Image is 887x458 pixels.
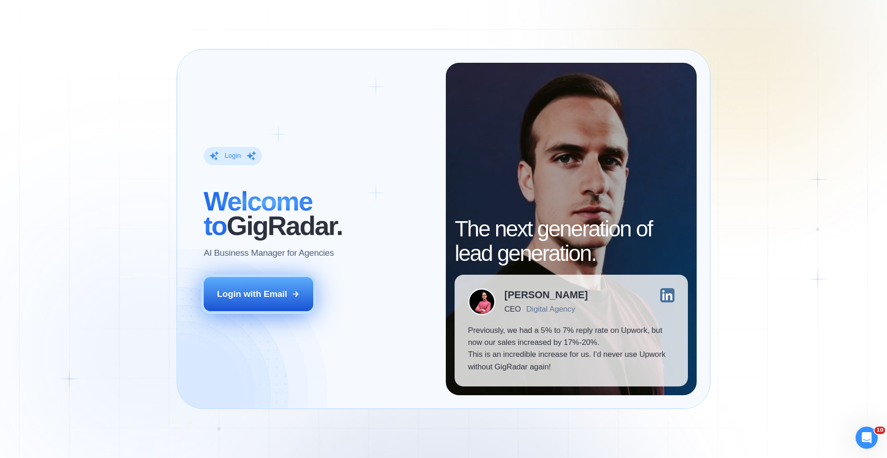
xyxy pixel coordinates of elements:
[204,189,432,238] h2: ‍ GigRadar.
[455,217,688,266] h2: The next generation of lead generation.
[875,427,885,434] span: 10
[504,305,521,313] div: CEO
[468,325,674,374] p: Previously, we had a 5% to 7% reply rate on Upwork, but now our sales increased by 17%-20%. This ...
[225,151,241,160] div: Login
[204,277,314,311] button: Login with Email
[526,305,575,313] div: Digital Agency
[856,427,878,449] iframe: Intercom live chat
[204,187,312,241] span: Welcome to
[504,290,588,300] div: [PERSON_NAME]
[217,288,287,300] div: Login with Email
[204,247,334,259] p: AI Business Manager for Agencies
